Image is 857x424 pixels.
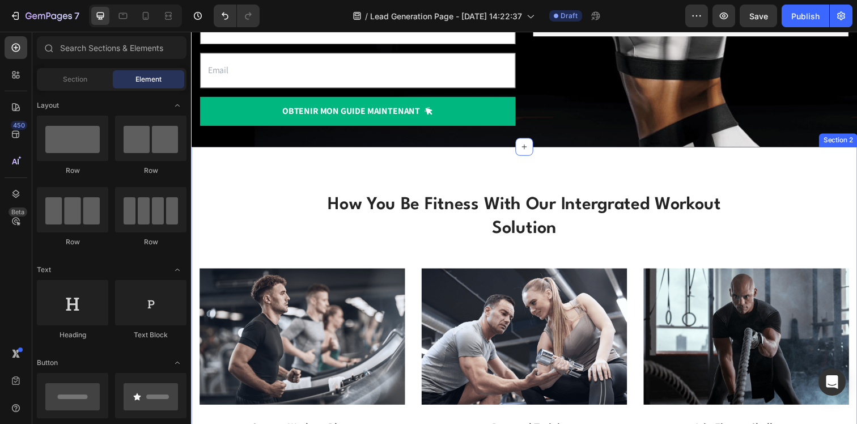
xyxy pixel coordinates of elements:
div: Row [115,237,186,247]
span: Toggle open [168,261,186,279]
img: Alt Image [235,241,445,381]
div: Publish [791,10,820,22]
span: Element [135,74,162,84]
div: Beta [9,207,27,217]
input: Search Sections & Elements [37,36,186,59]
span: Layout [37,100,59,111]
div: Heading [37,330,108,340]
span: Section [63,74,87,84]
div: Undo/Redo [214,5,260,27]
span: Lead Generation Page - [DATE] 14:22:37 [370,10,522,22]
div: Row [115,166,186,176]
div: Text Block [115,330,186,340]
span: Toggle open [168,96,186,115]
div: 450 [11,121,27,130]
div: Open Intercom Messenger [818,368,846,396]
iframe: Design area [191,32,857,424]
img: Alt Image [462,241,672,381]
p: Join Fitness Challenges [463,396,671,412]
p: 7 [74,9,79,23]
p: 1:1 Personal Training [236,396,444,412]
button: Publish [782,5,829,27]
span: Button [37,358,58,368]
span: Text [37,265,51,275]
span: Draft [561,11,578,21]
div: Row [37,237,108,247]
span: Toggle open [168,354,186,372]
p: Custom Workout Plans [10,396,217,412]
span: / [365,10,368,22]
button: Save [740,5,777,27]
span: Save [749,11,768,21]
div: Row [37,166,108,176]
button: 7 [5,5,84,27]
div: Section 2 [643,105,678,116]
